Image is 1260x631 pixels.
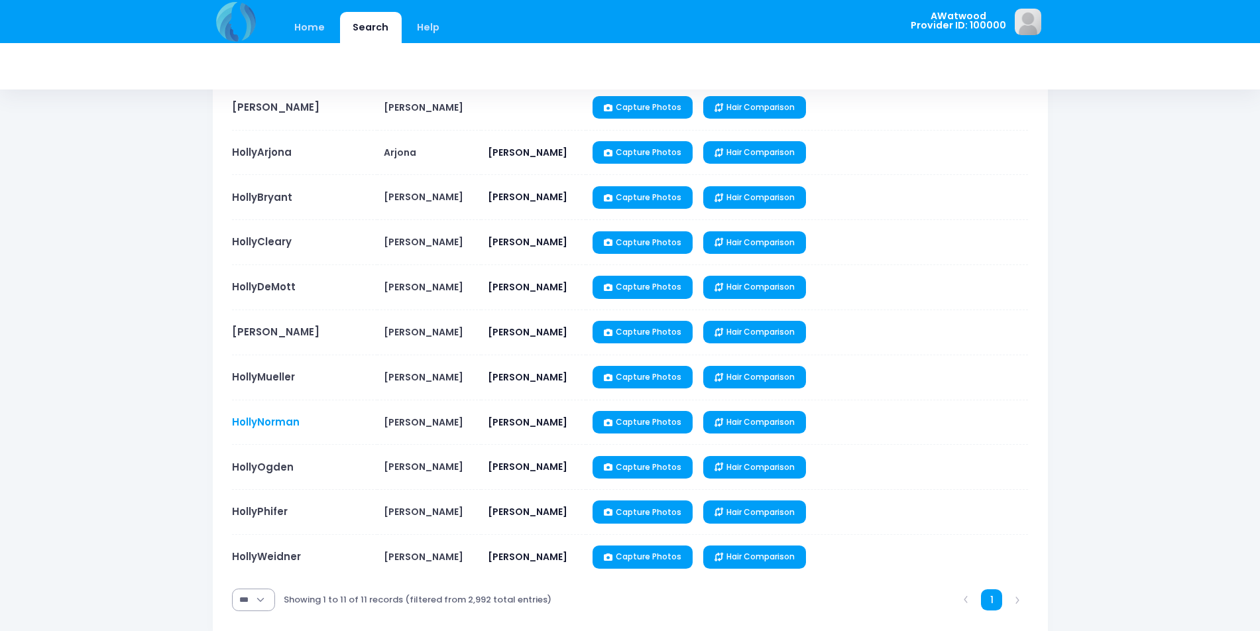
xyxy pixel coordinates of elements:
a: Capture Photos [593,545,693,568]
span: [PERSON_NAME] [488,505,567,518]
span: [PERSON_NAME] [488,146,567,159]
a: HollyNorman [232,415,300,429]
a: Capture Photos [593,141,693,164]
div: Showing 1 to 11 of 11 records (filtered from 2,992 total entries) [284,585,551,615]
span: Arjona [384,146,416,159]
a: Hair Comparison [703,276,806,298]
span: [PERSON_NAME] [488,416,567,429]
span: [PERSON_NAME] [488,550,567,563]
span: [PERSON_NAME] [384,190,463,203]
span: [PERSON_NAME] [488,235,567,249]
a: HollyBryant [232,190,292,204]
a: Capture Photos [593,231,693,254]
a: HollyOgden [232,460,294,474]
a: Capture Photos [593,321,693,343]
a: Hair Comparison [703,411,806,433]
span: [PERSON_NAME] [488,371,567,384]
a: HollyArjona [232,145,292,159]
a: Capture Photos [593,96,693,119]
span: [PERSON_NAME] [488,190,567,203]
span: [PERSON_NAME] [384,416,463,429]
span: [PERSON_NAME] [384,505,463,518]
a: Hair Comparison [703,321,806,343]
a: [PERSON_NAME] [232,325,319,339]
a: Hair Comparison [703,366,806,388]
a: Capture Photos [593,186,693,209]
span: [PERSON_NAME] [488,325,567,339]
span: AWatwood Provider ID: 100000 [911,11,1006,30]
span: [PERSON_NAME] [488,280,567,294]
a: HollyMueller [232,370,295,384]
span: [PERSON_NAME] [384,550,463,563]
span: [PERSON_NAME] [384,325,463,339]
a: HollyDeMott [232,280,296,294]
span: [PERSON_NAME] [384,280,463,294]
a: Search [340,12,402,43]
a: Capture Photos [593,456,693,479]
span: [PERSON_NAME] [488,460,567,473]
span: [PERSON_NAME] [384,101,463,114]
a: HollyCleary [232,235,292,249]
img: image [1015,9,1041,35]
span: [PERSON_NAME] [384,235,463,249]
a: Hair Comparison [703,500,806,523]
a: Hair Comparison [703,96,806,119]
a: Capture Photos [593,276,693,298]
span: [PERSON_NAME] [384,371,463,384]
a: HollyWeidner [232,549,301,563]
a: Capture Photos [593,500,693,523]
a: Hair Comparison [703,545,806,568]
a: 1 [981,589,1003,611]
a: Capture Photos [593,366,693,388]
a: Help [404,12,452,43]
span: [PERSON_NAME] [384,460,463,473]
a: Hair Comparison [703,456,806,479]
a: Home [282,12,338,43]
a: [PERSON_NAME] [232,100,319,114]
a: Hair Comparison [703,231,806,254]
a: Capture Photos [593,411,693,433]
a: Hair Comparison [703,186,806,209]
a: Hair Comparison [703,141,806,164]
a: HollyPhifer [232,504,288,518]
